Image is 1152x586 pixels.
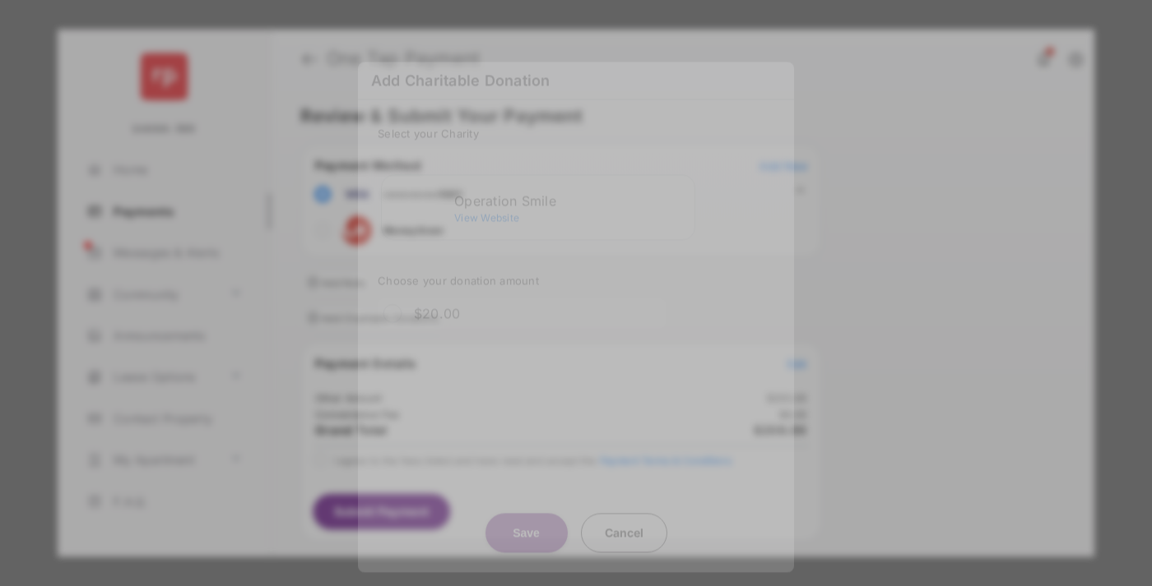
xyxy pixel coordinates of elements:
span: Select your Charity [378,127,479,140]
div: Operation Smile [454,193,688,208]
button: Save [485,514,568,553]
label: $20.00 [414,305,461,321]
span: View Website [454,211,519,224]
button: Cancel [581,513,667,552]
span: Choose your donation amount [378,274,539,287]
h6: Add Charitable Donation [358,62,794,99]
